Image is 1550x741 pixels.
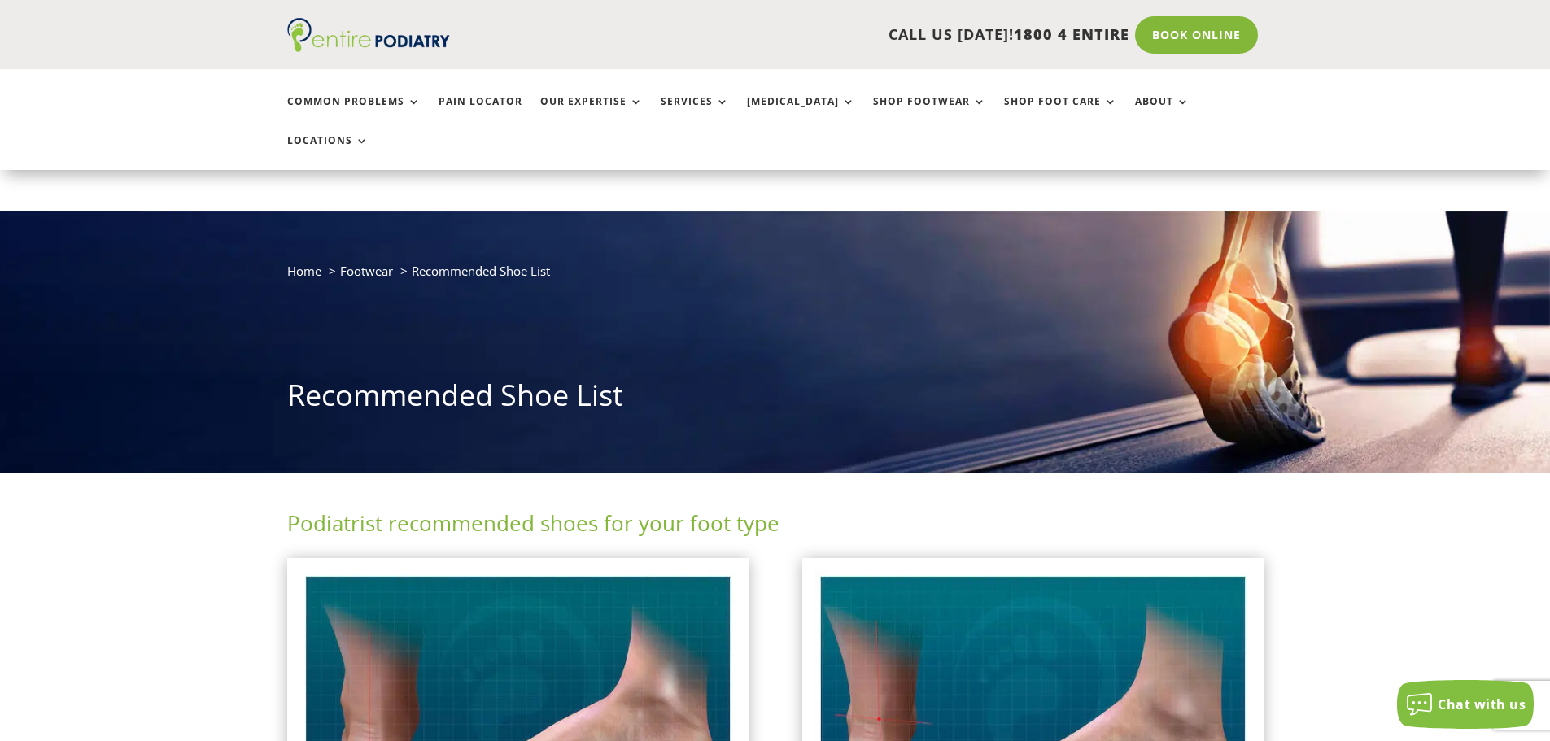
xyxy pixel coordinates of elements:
[1135,16,1258,54] a: Book Online
[287,263,321,279] a: Home
[513,24,1129,46] p: CALL US [DATE]!
[1397,680,1534,729] button: Chat with us
[1438,695,1526,713] span: Chat with us
[412,263,550,279] span: Recommended Shoe List
[1014,24,1129,44] span: 1800 4 ENTIRE
[873,96,986,131] a: Shop Footwear
[1004,96,1117,131] a: Shop Foot Care
[287,135,369,170] a: Locations
[287,39,450,55] a: Entire Podiatry
[287,260,1264,294] nav: breadcrumb
[287,508,1264,546] h2: Podiatrist recommended shoes for your foot type
[540,96,643,131] a: Our Expertise
[287,96,421,131] a: Common Problems
[340,263,393,279] a: Footwear
[1135,96,1190,131] a: About
[439,96,522,131] a: Pain Locator
[287,18,450,52] img: logo (1)
[661,96,729,131] a: Services
[747,96,855,131] a: [MEDICAL_DATA]
[287,375,1264,424] h1: Recommended Shoe List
